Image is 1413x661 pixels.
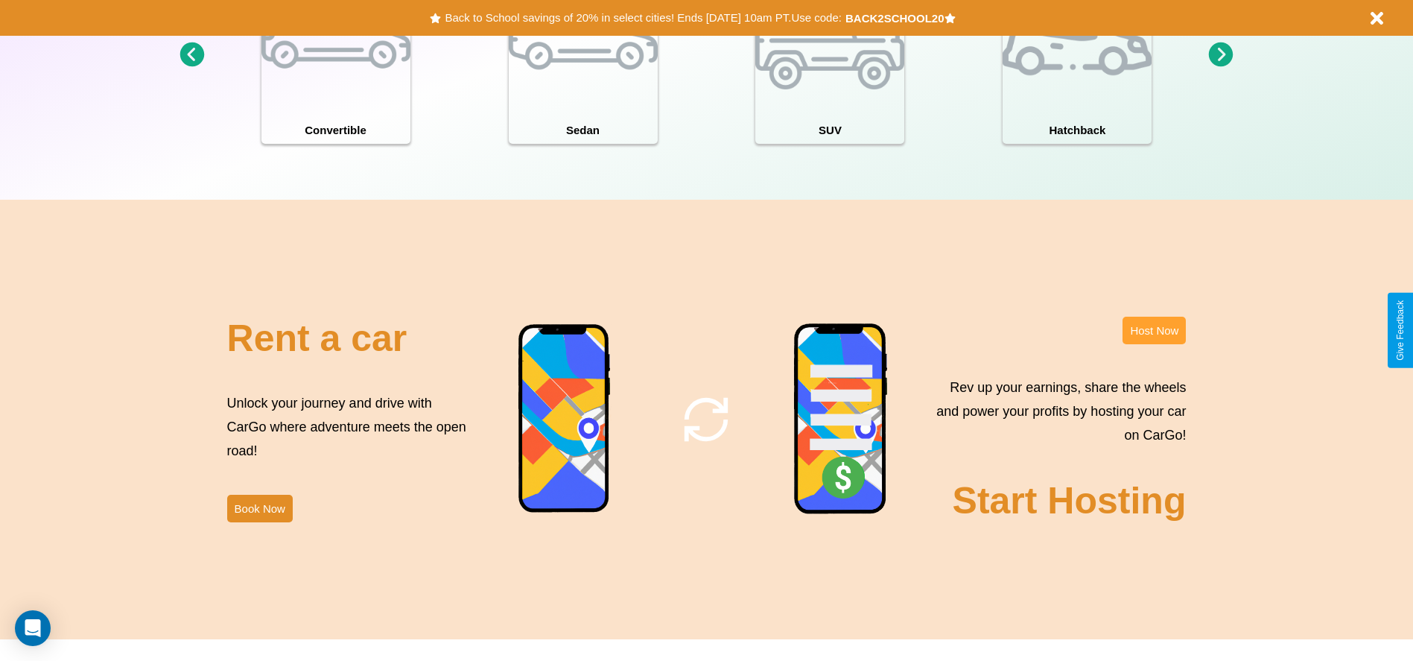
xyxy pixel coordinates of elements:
h4: Convertible [261,116,410,144]
div: Open Intercom Messenger [15,610,51,646]
p: Rev up your earnings, share the wheels and power your profits by hosting your car on CarGo! [927,376,1186,448]
h4: Sedan [509,116,658,144]
h2: Rent a car [227,317,407,360]
img: phone [793,323,889,516]
div: Give Feedback [1395,300,1406,361]
button: Book Now [227,495,293,522]
b: BACK2SCHOOL20 [845,12,944,25]
h4: Hatchback [1003,116,1152,144]
h2: Start Hosting [953,479,1187,522]
img: phone [518,323,612,515]
p: Unlock your journey and drive with CarGo where adventure meets the open road! [227,391,471,464]
button: Host Now [1123,317,1186,344]
button: Back to School savings of 20% in select cities! Ends [DATE] 10am PT.Use code: [441,7,845,28]
h4: SUV [755,116,904,144]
